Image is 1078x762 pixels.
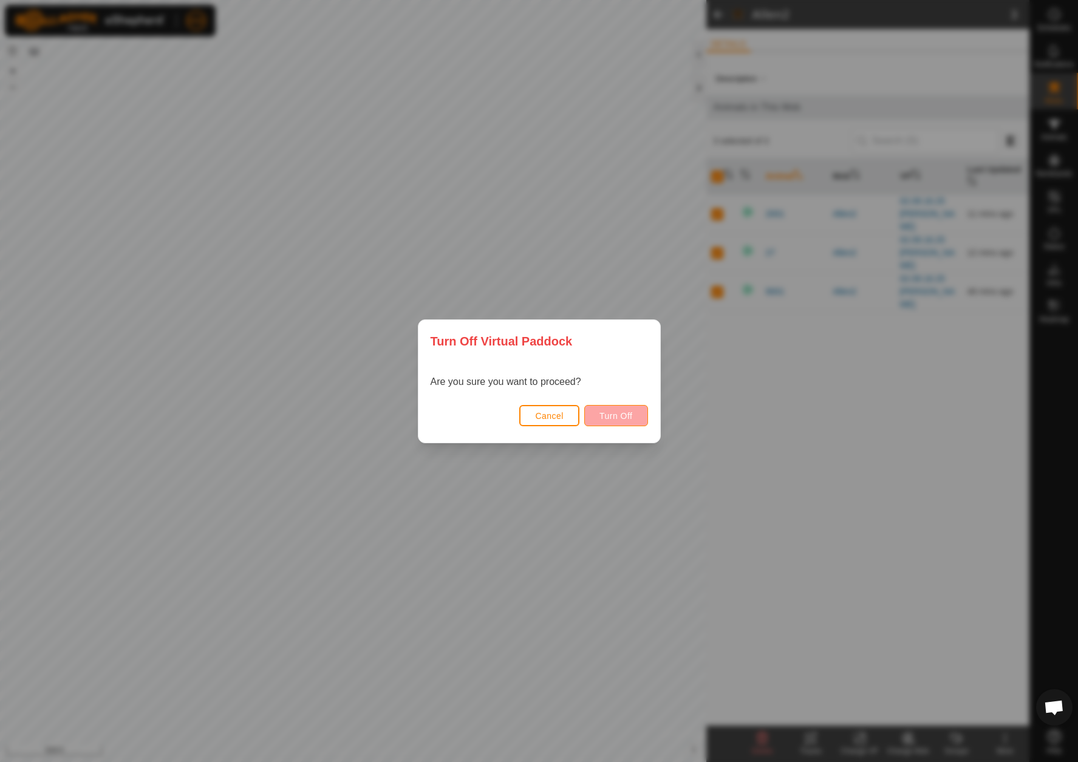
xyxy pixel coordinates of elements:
[519,405,579,426] button: Cancel
[431,375,581,389] p: Are you sure you want to proceed?
[584,405,648,426] button: Turn Off
[431,332,573,350] span: Turn Off Virtual Paddock
[599,411,633,421] span: Turn Off
[535,411,564,421] span: Cancel
[1036,689,1073,726] div: Open chat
